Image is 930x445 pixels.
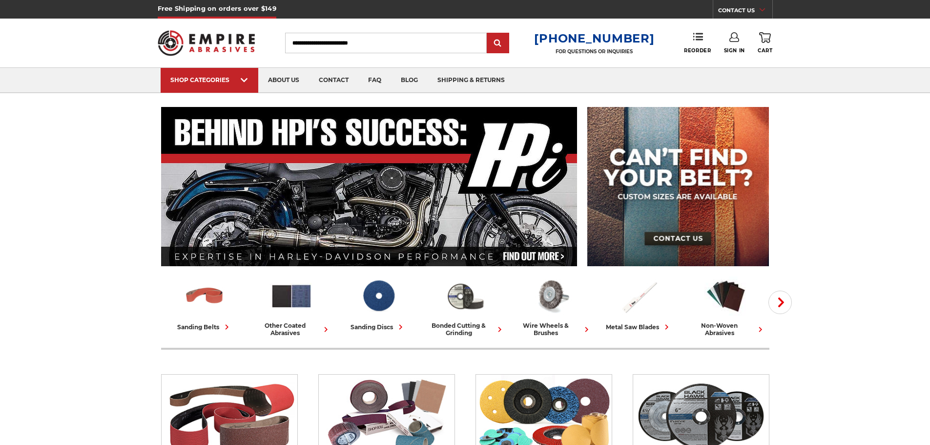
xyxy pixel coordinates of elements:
a: contact [309,68,358,93]
div: bonded cutting & grinding [426,322,505,337]
div: metal saw blades [606,322,672,332]
button: Next [768,291,792,314]
div: SHOP CATEGORIES [170,76,248,84]
span: Cart [758,47,772,54]
div: sanding belts [177,322,232,332]
input: Submit [488,34,508,53]
div: sanding discs [351,322,406,332]
a: CONTACT US [718,5,772,19]
a: other coated abrasives [252,275,331,337]
a: about us [258,68,309,93]
a: blog [391,68,428,93]
span: Sign In [724,47,745,54]
img: Bonded Cutting & Grinding [444,275,487,317]
img: Empire Abrasives [158,24,255,62]
img: Banner for an interview featuring Horsepower Inc who makes Harley performance upgrades featured o... [161,107,578,266]
div: other coated abrasives [252,322,331,337]
a: metal saw blades [599,275,679,332]
img: Sanding Belts [183,275,226,317]
img: promo banner for custom belts. [587,107,769,266]
img: Other Coated Abrasives [270,275,313,317]
img: Non-woven Abrasives [704,275,747,317]
img: Wire Wheels & Brushes [531,275,574,317]
a: Cart [758,32,772,54]
a: Reorder [684,32,711,53]
a: sanding belts [165,275,244,332]
div: wire wheels & brushes [513,322,592,337]
a: wire wheels & brushes [513,275,592,337]
div: non-woven abrasives [686,322,765,337]
p: FOR QUESTIONS OR INQUIRIES [534,48,654,55]
a: bonded cutting & grinding [426,275,505,337]
img: Sanding Discs [357,275,400,317]
a: shipping & returns [428,68,515,93]
img: Metal Saw Blades [618,275,661,317]
a: sanding discs [339,275,418,332]
a: [PHONE_NUMBER] [534,31,654,45]
a: non-woven abrasives [686,275,765,337]
a: faq [358,68,391,93]
span: Reorder [684,47,711,54]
